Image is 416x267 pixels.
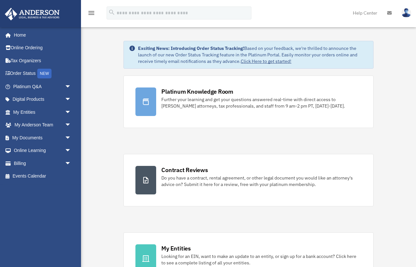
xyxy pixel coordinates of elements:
a: Home [5,29,78,41]
div: Based on your feedback, we're thrilled to announce the launch of our new Order Status Tracking fe... [138,45,368,64]
img: User Pic [401,8,411,17]
span: arrow_drop_down [65,80,78,93]
div: Contract Reviews [161,166,208,174]
a: My Anderson Teamarrow_drop_down [5,119,81,132]
i: search [108,9,115,16]
a: Events Calendar [5,170,81,183]
span: arrow_drop_down [65,93,78,106]
span: arrow_drop_down [65,106,78,119]
a: Contract Reviews Do you have a contract, rental agreement, or other legal document you would like... [123,154,373,206]
div: Looking for an EIN, want to make an update to an entity, or sign up for a bank account? Click her... [161,253,361,266]
div: NEW [37,69,52,78]
a: Platinum Knowledge Room Further your learning and get your questions answered real-time with dire... [123,75,373,128]
a: menu [87,11,95,17]
a: Online Ordering [5,41,81,54]
span: arrow_drop_down [65,144,78,157]
span: arrow_drop_down [65,119,78,132]
a: Platinum Q&Aarrow_drop_down [5,80,81,93]
img: Anderson Advisors Platinum Portal [3,8,62,20]
div: Further your learning and get your questions answered real-time with direct access to [PERSON_NAM... [161,96,361,109]
a: Click Here to get started! [241,58,291,64]
span: arrow_drop_down [65,157,78,170]
a: Online Learningarrow_drop_down [5,144,81,157]
a: My Documentsarrow_drop_down [5,131,81,144]
span: arrow_drop_down [65,131,78,145]
a: Digital Productsarrow_drop_down [5,93,81,106]
div: Do you have a contract, rental agreement, or other legal document you would like an attorney's ad... [161,175,361,188]
i: menu [87,9,95,17]
strong: Exciting News: Introducing Order Status Tracking! [138,45,244,51]
div: Platinum Knowledge Room [161,87,233,96]
a: Order StatusNEW [5,67,81,80]
a: Billingarrow_drop_down [5,157,81,170]
div: My Entities [161,244,191,252]
a: My Entitiesarrow_drop_down [5,106,81,119]
a: Tax Organizers [5,54,81,67]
